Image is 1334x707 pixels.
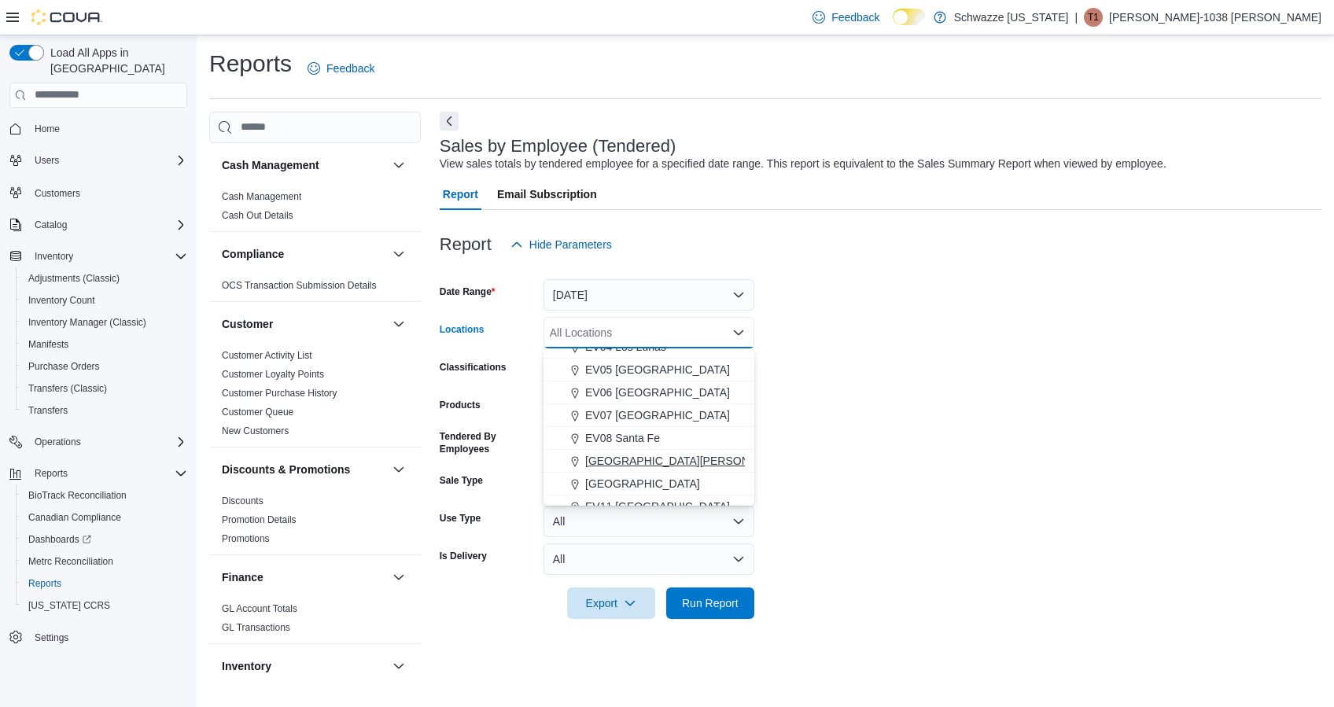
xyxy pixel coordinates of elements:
[544,543,754,575] button: All
[35,250,73,263] span: Inventory
[222,157,319,173] h3: Cash Management
[222,387,337,400] span: Customer Purchase History
[3,149,193,171] button: Users
[16,506,193,528] button: Canadian Compliance
[544,404,754,427] button: EV07 [GEOGRAPHIC_DATA]
[22,291,187,310] span: Inventory Count
[28,151,65,170] button: Users
[544,279,754,311] button: [DATE]
[222,246,386,262] button: Compliance
[3,626,193,649] button: Settings
[666,587,754,619] button: Run Report
[22,552,187,571] span: Metrc Reconciliation
[222,569,263,585] h3: Finance
[28,360,100,373] span: Purchase Orders
[544,359,754,381] button: EV05 [GEOGRAPHIC_DATA]
[529,237,612,252] span: Hide Parameters
[1088,8,1099,27] span: T1
[28,184,87,203] a: Customers
[222,369,324,380] a: Customer Loyalty Points
[544,473,754,495] button: [GEOGRAPHIC_DATA]
[16,551,193,573] button: Metrc Reconciliation
[222,658,386,674] button: Inventory
[222,462,386,477] button: Discounts & Promotions
[22,269,126,288] a: Adjustments (Classic)
[22,313,187,332] span: Inventory Manager (Classic)
[28,533,91,546] span: Dashboards
[222,368,324,381] span: Customer Loyalty Points
[16,311,193,333] button: Inventory Manager (Classic)
[222,209,293,222] span: Cash Out Details
[440,474,483,487] label: Sale Type
[222,495,263,506] a: Discounts
[16,289,193,311] button: Inventory Count
[585,453,790,469] span: [GEOGRAPHIC_DATA][PERSON_NAME]
[28,489,127,502] span: BioTrack Reconciliation
[16,267,193,289] button: Adjustments (Classic)
[222,621,290,634] span: GL Transactions
[28,247,79,266] button: Inventory
[22,574,187,593] span: Reports
[22,335,75,354] a: Manifests
[3,214,193,236] button: Catalog
[222,407,293,418] a: Customer Queue
[497,179,597,210] span: Email Subscription
[222,349,312,362] span: Customer Activity List
[22,508,127,527] a: Canadian Compliance
[954,8,1069,27] p: Schwazze [US_STATE]
[893,25,894,26] span: Dark Mode
[28,215,73,234] button: Catalog
[585,362,730,377] span: EV05 [GEOGRAPHIC_DATA]
[585,407,730,423] span: EV07 [GEOGRAPHIC_DATA]
[22,574,68,593] a: Reports
[28,119,187,138] span: Home
[222,532,270,545] span: Promotions
[28,316,146,329] span: Inventory Manager (Classic)
[389,315,408,333] button: Customer
[3,245,193,267] button: Inventory
[544,450,754,473] button: [GEOGRAPHIC_DATA][PERSON_NAME]
[28,215,187,234] span: Catalog
[389,156,408,175] button: Cash Management
[35,187,80,200] span: Customers
[440,399,481,411] label: Products
[22,269,187,288] span: Adjustments (Classic)
[209,276,421,301] div: Compliance
[222,316,273,332] h3: Customer
[22,596,116,615] a: [US_STATE] CCRS
[16,528,193,551] a: Dashboards
[732,326,745,339] button: Close list of options
[585,499,730,514] span: EV11 [GEOGRAPHIC_DATA]
[222,533,270,544] a: Promotions
[22,313,153,332] a: Inventory Manager (Classic)
[443,179,478,210] span: Report
[326,61,374,76] span: Feedback
[22,552,120,571] a: Metrc Reconciliation
[389,460,408,479] button: Discounts & Promotions
[31,9,102,25] img: Cova
[22,486,133,505] a: BioTrack Reconciliation
[28,182,187,202] span: Customers
[22,379,187,398] span: Transfers (Classic)
[585,385,730,400] span: EV06 [GEOGRAPHIC_DATA]
[28,577,61,590] span: Reports
[22,401,187,420] span: Transfers
[28,599,110,612] span: [US_STATE] CCRS
[222,658,271,674] h3: Inventory
[440,112,459,131] button: Next
[831,9,879,25] span: Feedback
[28,294,95,307] span: Inventory Count
[585,430,660,446] span: EV08 Santa Fe
[1084,8,1103,27] div: Thomas-1038 Aragon
[209,346,421,447] div: Customer
[222,280,377,291] a: OCS Transaction Submission Details
[3,431,193,453] button: Operations
[585,339,666,355] span: EV04 Los Lunas
[440,430,537,455] label: Tendered By Employees
[35,219,67,231] span: Catalog
[28,272,120,285] span: Adjustments (Classic)
[682,595,739,611] span: Run Report
[28,151,187,170] span: Users
[22,335,187,354] span: Manifests
[222,246,284,262] h3: Compliance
